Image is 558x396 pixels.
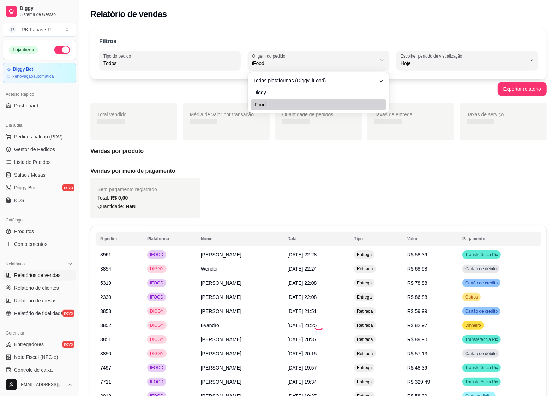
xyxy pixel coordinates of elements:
[14,197,24,204] span: KDS
[14,354,58,361] span: Nota Fiscal (NFC-e)
[401,53,464,59] label: Escolher período de visualização
[14,241,47,248] span: Complementos
[3,23,76,37] button: Select a team
[467,112,504,117] span: Taxas de serviço
[313,319,324,330] div: Loading
[97,187,157,192] span: Sem pagamento registrado
[12,73,54,79] article: Renovação automática
[14,341,44,348] span: Entregadores
[3,120,76,131] div: Dia a dia
[252,53,288,59] label: Origem do pedido
[253,101,377,108] span: iFood
[90,167,547,175] h5: Vendas por meio de pagamento
[14,146,55,153] span: Gestor de Pedidos
[3,214,76,226] div: Catálogo
[13,67,33,72] article: Diggy Bot
[498,82,547,96] button: Exportar relatório
[103,53,133,59] label: Tipo do pedido
[20,12,73,17] span: Sistema de Gestão
[14,133,63,140] span: Pedidos balcão (PDV)
[14,102,38,109] span: Dashboard
[14,171,46,178] span: Salão / Mesas
[253,89,377,96] span: Diggy
[253,77,377,84] span: Todas plataformas (Diggy, iFood)
[252,60,377,67] span: iFood
[14,159,51,166] span: Lista de Pedidos
[9,26,16,33] span: R
[14,366,53,373] span: Controle de caixa
[110,195,128,201] span: R$ 0,00
[97,203,136,209] span: Quantidade:
[190,112,254,117] span: Média de valor por transação
[20,382,65,388] span: [EMAIL_ADDRESS][DOMAIN_NAME]
[3,327,76,339] div: Gerenciar
[401,60,525,67] span: Hoje
[20,5,73,12] span: Diggy
[99,37,116,46] p: Filtros
[6,261,25,267] span: Relatórios
[22,26,54,33] div: RK Fatias • P ...
[97,112,127,117] span: Total vendido
[90,147,547,155] h5: Vendas por produto
[14,310,63,317] span: Relatório de fidelidade
[14,272,61,279] span: Relatórios de vendas
[14,184,36,191] span: Diggy Bot
[9,46,38,54] div: Loja aberta
[97,195,128,201] span: Total:
[3,89,76,100] div: Acesso Rápido
[90,8,167,20] h2: Relatório de vendas
[282,112,334,117] span: Quantidade de pedidos
[14,297,57,304] span: Relatório de mesas
[14,284,59,291] span: Relatório de clientes
[103,60,228,67] span: Todos
[54,46,70,54] button: Alterar Status
[126,203,136,209] span: NaN
[14,228,34,235] span: Produtos
[374,112,412,117] span: Taxas de entrega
